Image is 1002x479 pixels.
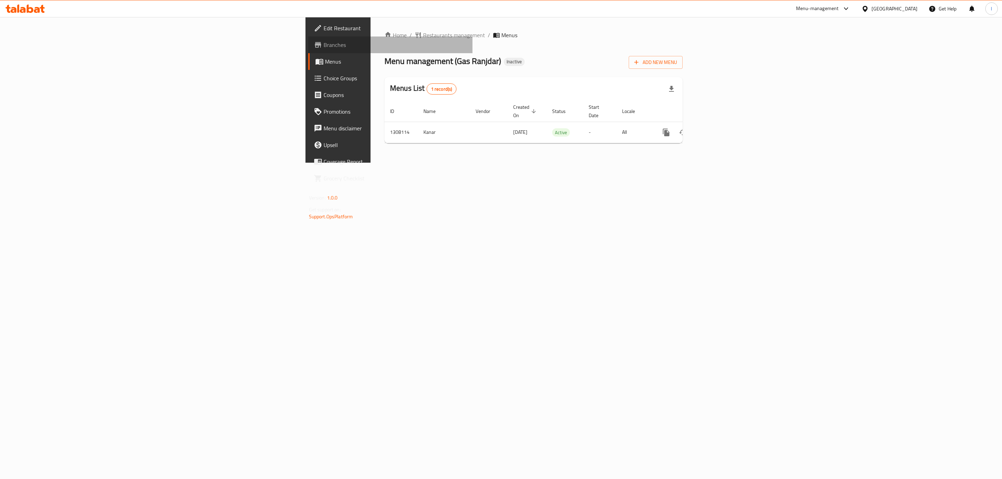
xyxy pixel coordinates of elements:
a: Support.OpsPlatform [309,212,353,221]
a: Menu disclaimer [308,120,473,137]
span: 1 record(s) [427,86,456,92]
span: Active [552,129,570,137]
span: Coverage Report [324,157,467,166]
th: Actions [652,101,730,122]
span: Vendor [476,107,499,115]
a: Grocery Checklist [308,170,473,187]
a: Menus [308,53,473,70]
span: Name [423,107,445,115]
a: Coupons [308,87,473,103]
div: Menu-management [796,5,839,13]
span: Upsell [324,141,467,149]
div: Active [552,128,570,137]
a: Upsell [308,137,473,153]
h2: Menus List [390,83,456,95]
nav: breadcrumb [384,31,683,39]
span: Coupons [324,91,467,99]
span: ID [390,107,403,115]
table: enhanced table [384,101,730,143]
a: Branches [308,36,473,53]
a: Promotions [308,103,473,120]
button: more [658,124,675,141]
span: Choice Groups [324,74,467,82]
span: Start Date [589,103,608,120]
span: Get support on: [309,205,341,214]
button: Change Status [675,124,691,141]
li: / [488,31,490,39]
span: Status [552,107,575,115]
div: Total records count [427,83,457,95]
span: Menus [501,31,517,39]
td: All [617,122,652,143]
a: Choice Groups [308,70,473,87]
span: Inactive [504,59,525,65]
span: Created On [513,103,538,120]
div: Inactive [504,58,525,66]
a: Edit Restaurant [308,20,473,36]
button: Add New Menu [629,56,683,69]
a: Coverage Report [308,153,473,170]
span: Locale [622,107,644,115]
span: Menu disclaimer [324,124,467,132]
span: Promotions [324,107,467,116]
div: [GEOGRAPHIC_DATA] [872,5,917,13]
span: Version: [309,193,326,202]
span: Branches [324,41,467,49]
span: [DATE] [513,128,527,137]
span: Add New Menu [634,58,677,67]
span: 1.0.0 [327,193,338,202]
td: - [583,122,617,143]
div: Export file [663,81,680,97]
span: Grocery Checklist [324,174,467,182]
span: Edit Restaurant [324,24,467,32]
span: l [991,5,992,13]
span: Menus [325,57,467,66]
